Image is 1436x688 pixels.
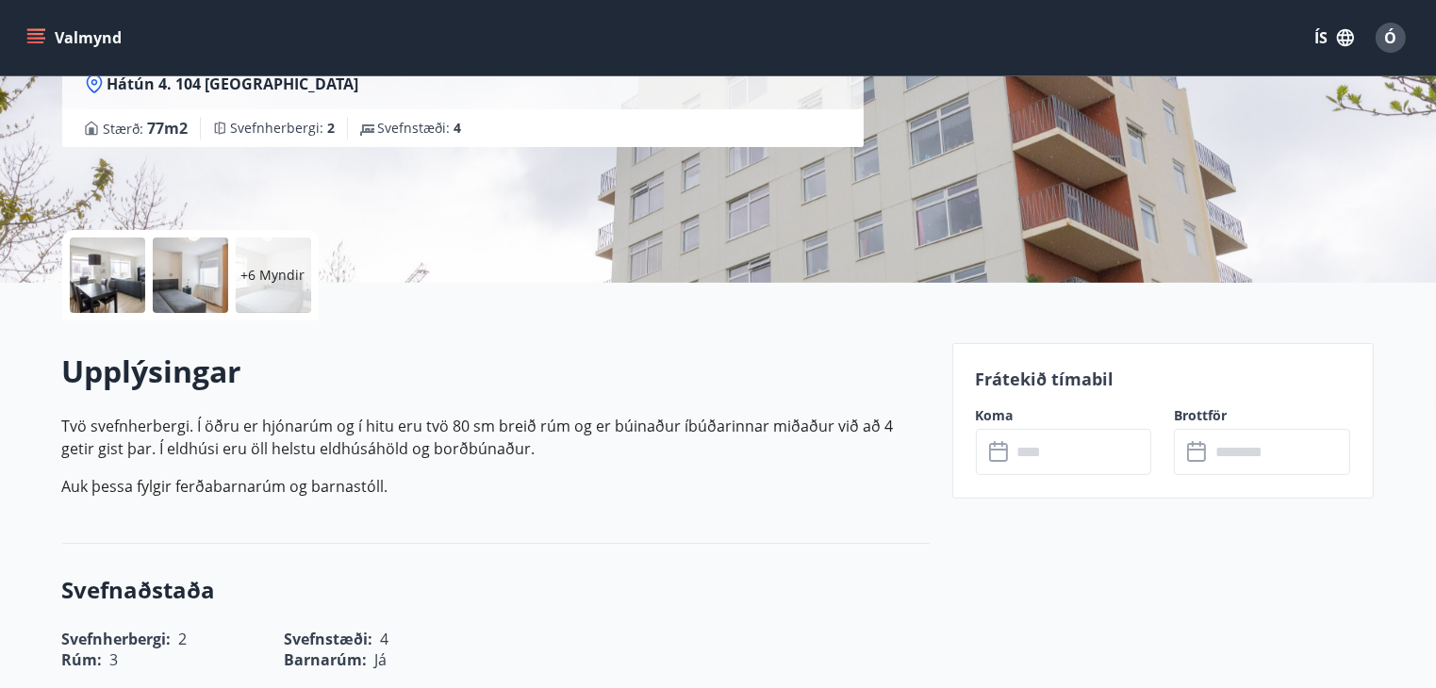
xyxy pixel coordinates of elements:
label: Koma [976,406,1152,425]
span: Já [375,649,388,670]
button: ÍS [1304,21,1364,55]
p: Auk þessa fylgir ferðabarnarúm og barnastóll. [62,475,930,498]
p: Tvö svefnherbergi. Í öðru er hjónarúm og í hitu eru tvö 80 sm breið rúm og er búinaður íbúðarinna... [62,415,930,460]
h3: Svefnaðstaða [62,574,930,606]
h2: Upplýsingar [62,351,930,392]
span: Barnarúm : [285,649,368,670]
span: Stærð : [104,117,189,139]
span: 4 [454,119,462,137]
span: Hátún 4. 104 [GEOGRAPHIC_DATA] [107,74,359,94]
span: 3 [110,649,119,670]
span: 77 m2 [148,118,189,139]
span: 2 [328,119,336,137]
span: Ó [1385,27,1397,48]
label: Brottför [1174,406,1350,425]
button: menu [23,21,129,55]
span: Svefnstæði : [378,119,462,138]
p: Frátekið tímabil [976,367,1351,391]
span: Rúm : [62,649,103,670]
button: Ó [1368,15,1413,60]
span: Svefnherbergi : [231,119,336,138]
p: +6 Myndir [241,266,305,285]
